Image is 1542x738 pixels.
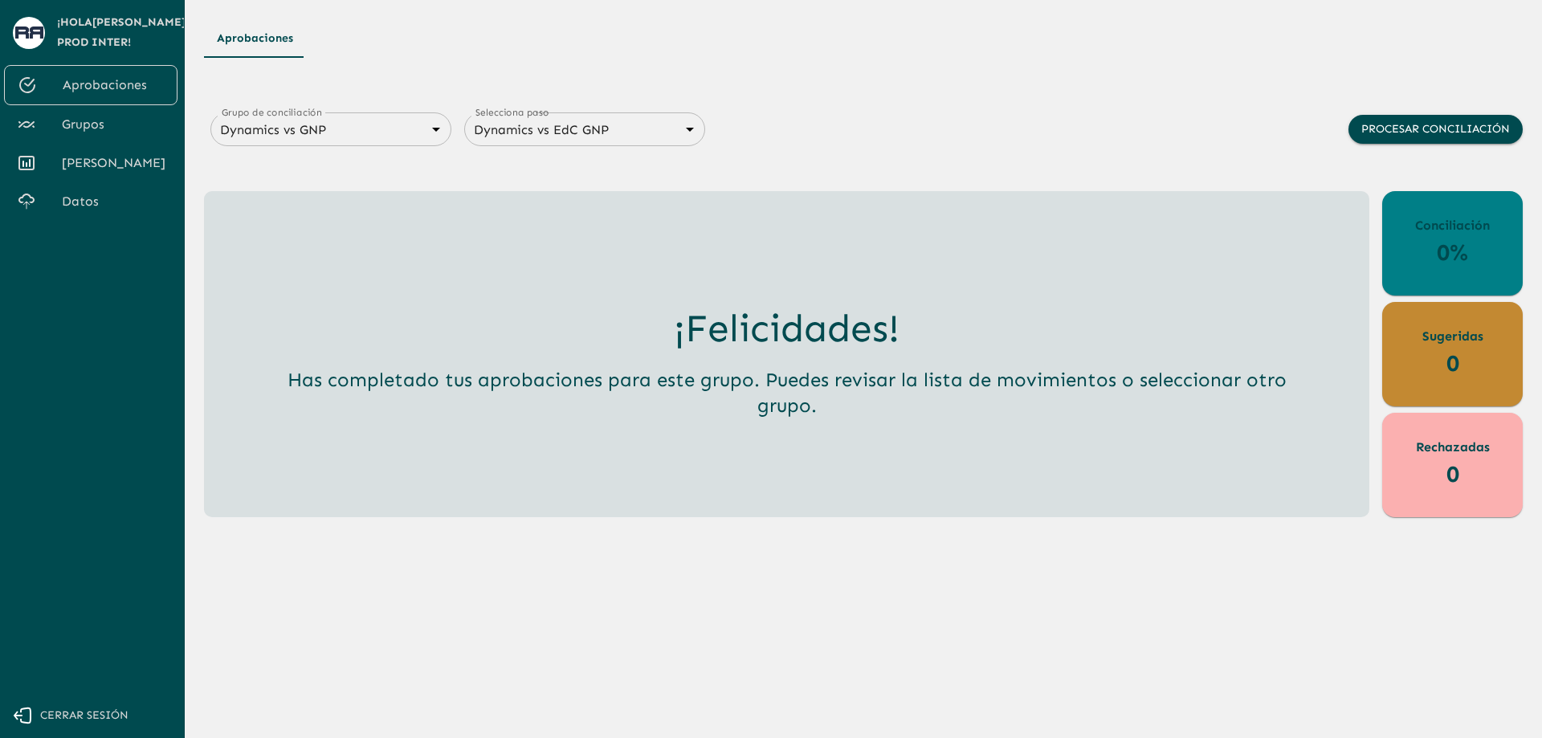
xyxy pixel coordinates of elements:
[1437,235,1468,270] p: 0%
[1446,346,1459,381] p: 0
[674,306,899,351] h3: ¡Felicidades!
[1416,438,1490,457] p: Rechazadas
[4,65,177,105] a: Aprobaciones
[1422,327,1483,346] p: Sugeridas
[475,105,549,119] label: Selecciona paso
[62,192,165,211] span: Datos
[62,153,165,173] span: [PERSON_NAME]
[204,19,1523,58] div: Tipos de Movimientos
[1446,457,1459,491] p: 0
[4,144,177,182] a: [PERSON_NAME]
[15,27,43,39] img: avatar
[265,367,1308,418] h5: Has completado tus aprobaciones para este grupo. Puedes revisar la lista de movimientos o selecci...
[62,115,165,134] span: Grupos
[204,19,306,58] button: Aprobaciones
[1415,216,1490,235] p: Conciliación
[63,75,164,95] span: Aprobaciones
[464,118,705,141] div: Dynamics vs EdC GNP
[40,706,128,726] span: Cerrar sesión
[4,182,177,221] a: Datos
[1348,115,1523,145] button: Procesar conciliación
[57,13,186,52] span: ¡Hola [PERSON_NAME] Prod Inter !
[222,105,322,119] label: Grupo de conciliación
[4,105,177,144] a: Grupos
[210,118,451,141] div: Dynamics vs GNP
